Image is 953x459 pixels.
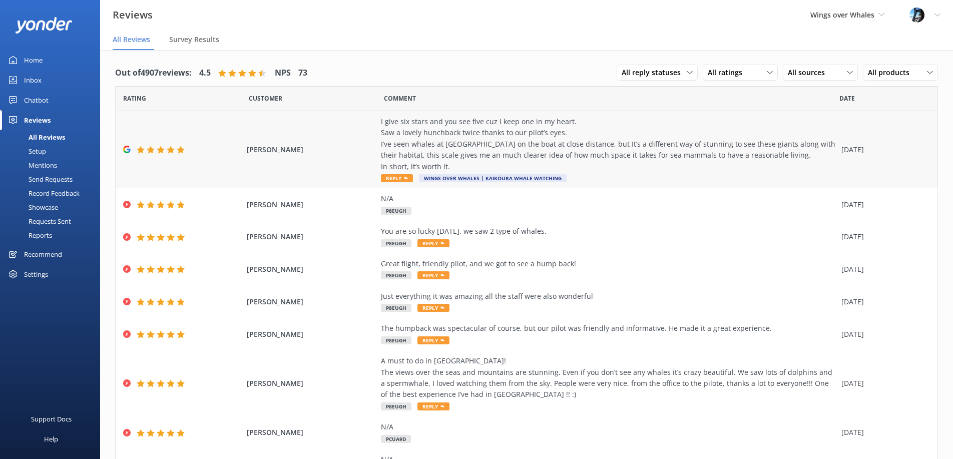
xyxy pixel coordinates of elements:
[381,291,836,302] div: Just everything it was amazing all the staff were also wonderful
[6,144,46,158] div: Setup
[841,296,925,307] div: [DATE]
[708,67,748,78] span: All ratings
[417,271,449,279] span: Reply
[6,144,100,158] a: Setup
[6,200,58,214] div: Showcase
[6,130,100,144] a: All Reviews
[275,67,291,80] h4: NPS
[247,427,375,438] span: [PERSON_NAME]
[6,130,65,144] div: All Reviews
[381,174,413,182] span: Reply
[115,67,192,80] h4: Out of 4907 reviews:
[247,199,375,210] span: [PERSON_NAME]
[6,200,100,214] a: Showcase
[381,226,836,237] div: You are so lucky [DATE], we saw 2 type of whales.
[24,70,42,90] div: Inbox
[868,67,915,78] span: All products
[6,172,100,186] a: Send Requests
[381,435,411,443] span: PCUA9D
[417,336,449,344] span: Reply
[247,144,375,155] span: [PERSON_NAME]
[381,258,836,269] div: Great flight, friendly pilot, and we got to see a hump back!
[841,199,925,210] div: [DATE]
[381,239,411,247] span: P8EUGH
[199,67,211,80] h4: 4.5
[839,94,855,103] span: Date
[6,172,73,186] div: Send Requests
[247,231,375,242] span: [PERSON_NAME]
[841,378,925,389] div: [DATE]
[249,94,282,103] span: Date
[169,35,219,45] span: Survey Results
[6,186,80,200] div: Record Feedback
[788,67,831,78] span: All sources
[6,228,100,242] a: Reports
[31,409,72,429] div: Support Docs
[909,8,924,23] img: 145-1635463833.jpg
[6,214,100,228] a: Requests Sent
[247,378,375,389] span: [PERSON_NAME]
[6,158,57,172] div: Mentions
[381,336,411,344] span: P8EUGH
[247,329,375,340] span: [PERSON_NAME]
[24,50,43,70] div: Home
[381,323,836,334] div: The humpback was spectacular of course, but our pilot was friendly and informative. He made it a ...
[419,174,567,182] span: Wings Over Whales | Kaikōura Whale Watching
[6,228,52,242] div: Reports
[417,304,449,312] span: Reply
[24,264,48,284] div: Settings
[44,429,58,449] div: Help
[6,214,71,228] div: Requests Sent
[15,17,73,34] img: yonder-white-logo.png
[810,10,874,20] span: Wings over Whales
[841,231,925,242] div: [DATE]
[247,264,375,275] span: [PERSON_NAME]
[24,110,51,130] div: Reviews
[841,264,925,275] div: [DATE]
[417,402,449,410] span: Reply
[247,296,375,307] span: [PERSON_NAME]
[841,329,925,340] div: [DATE]
[381,193,836,204] div: N/A
[24,244,62,264] div: Recommend
[384,94,416,103] span: Question
[123,94,146,103] span: Date
[381,421,836,432] div: N/A
[113,35,150,45] span: All Reviews
[113,7,153,23] h3: Reviews
[841,427,925,438] div: [DATE]
[381,207,411,215] span: P8EUGH
[622,67,687,78] span: All reply statuses
[841,144,925,155] div: [DATE]
[381,116,836,172] div: I give six stars and you see five cuz I keep one in my heart. Saw a lovely hunchback twice thanks...
[417,239,449,247] span: Reply
[381,271,411,279] span: P8EUGH
[381,304,411,312] span: P8EUGH
[298,67,307,80] h4: 73
[6,186,100,200] a: Record Feedback
[381,355,836,400] div: A must to do in [GEOGRAPHIC_DATA]! The views over the seas and mountains are stunning. Even if yo...
[6,158,100,172] a: Mentions
[381,402,411,410] span: P8EUGH
[24,90,49,110] div: Chatbot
